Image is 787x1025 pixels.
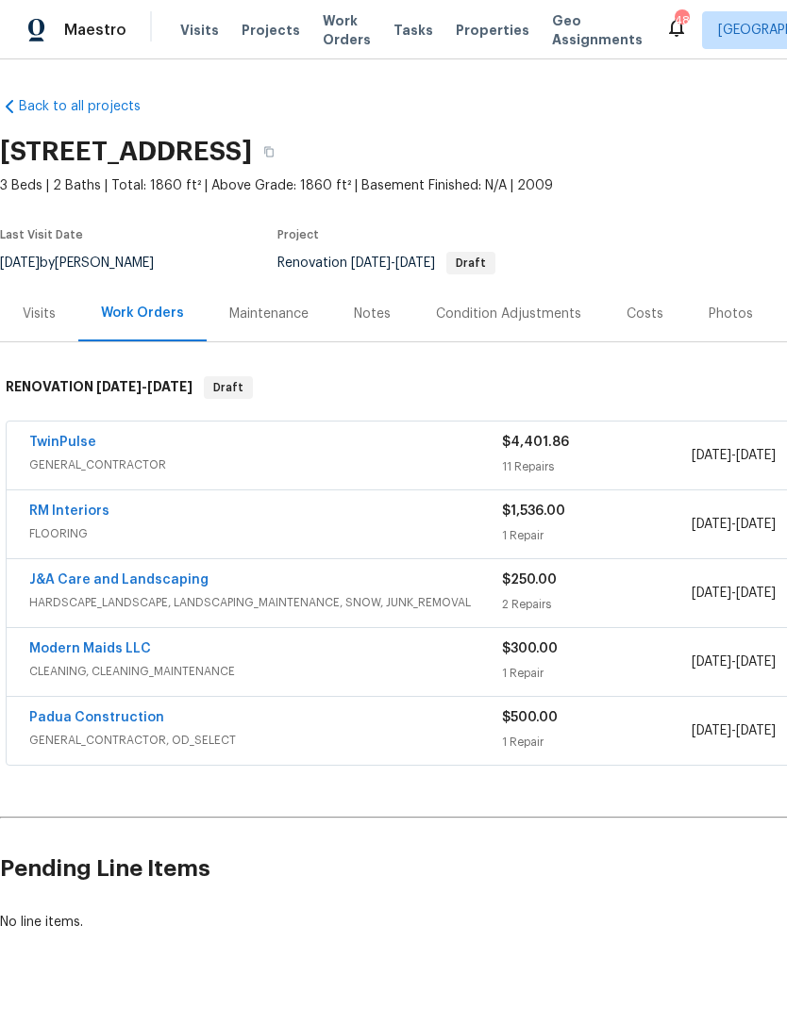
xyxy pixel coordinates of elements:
span: $1,536.00 [502,504,565,518]
div: Notes [354,305,391,323]
span: Tasks [393,24,433,37]
span: [DATE] [736,724,776,737]
span: $250.00 [502,573,557,587]
span: - [692,721,776,740]
a: RM Interiors [29,504,109,518]
span: Maestro [64,21,126,40]
div: Photos [709,305,753,323]
span: $4,401.86 [502,436,569,449]
span: HARDSCAPE_LANDSCAPE, LANDSCAPING_MAINTENANCE, SNOW, JUNK_REMOVAL [29,593,502,612]
div: 11 Repairs [502,457,691,476]
span: [DATE] [692,724,731,737]
span: $300.00 [502,642,558,655]
div: 1 Repair [502,526,691,545]
span: - [351,256,435,270]
span: - [692,515,776,534]
span: [DATE] [96,380,142,393]
span: Project [277,229,319,240]
div: Work Orders [101,304,184,322]
span: [DATE] [692,587,731,600]
span: Projects [242,21,300,40]
span: [DATE] [736,655,776,669]
span: - [692,653,776,671]
span: [DATE] [147,380,193,393]
span: $500.00 [502,711,558,724]
div: 1 Repair [502,733,691,752]
div: 1 Repair [502,664,691,683]
a: TwinPulse [29,436,96,449]
div: 2 Repairs [502,595,691,614]
span: Renovation [277,256,495,270]
span: [DATE] [692,655,731,669]
div: Visits [23,305,56,323]
span: Properties [456,21,529,40]
span: [DATE] [736,587,776,600]
span: Work Orders [323,11,371,49]
span: [DATE] [692,449,731,462]
span: [DATE] [736,518,776,531]
span: [DATE] [692,518,731,531]
span: - [692,446,776,465]
span: Geo Assignments [552,11,643,49]
span: [DATE] [736,449,776,462]
span: GENERAL_CONTRACTOR [29,455,502,474]
span: GENERAL_CONTRACTOR, OD_SELECT [29,731,502,750]
span: - [692,584,776,603]
span: [DATE] [395,256,435,270]
span: FLOORING [29,524,502,543]
span: Draft [448,257,494,269]
div: 48 [675,11,688,30]
span: Visits [180,21,219,40]
span: [DATE] [351,256,391,270]
span: Draft [206,378,251,397]
h6: RENOVATION [6,376,193,399]
a: Modern Maids LLC [29,642,151,655]
div: Condition Adjustments [436,305,581,323]
span: - [96,380,193,393]
a: J&A Care and Landscaping [29,573,209,587]
a: Padua Construction [29,711,164,724]
button: Copy Address [252,135,286,169]
span: CLEANING, CLEANING_MAINTENANCE [29,662,502,681]
div: Costs [627,305,663,323]
div: Maintenance [229,305,309,323]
